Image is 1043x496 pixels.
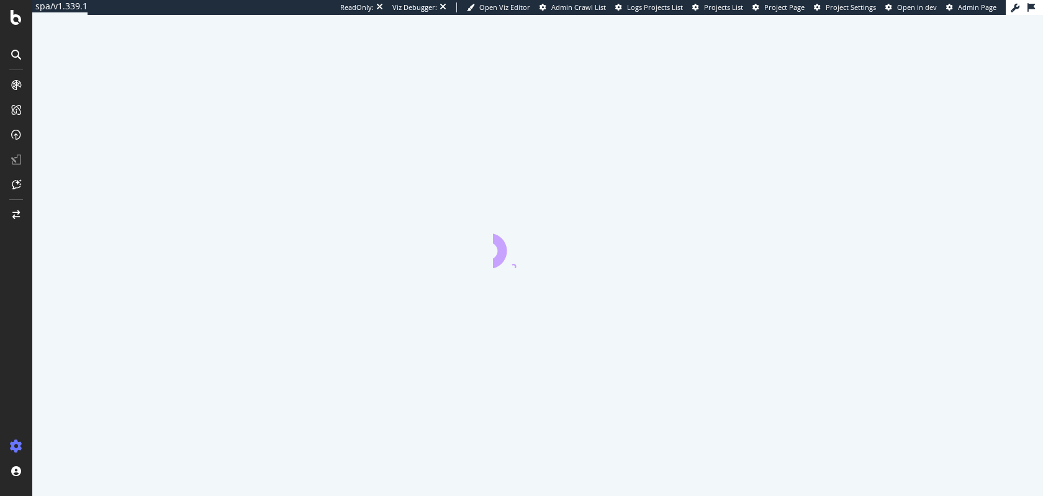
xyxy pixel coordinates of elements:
span: Admin Crawl List [551,2,606,12]
a: Projects List [692,2,743,12]
div: Viz Debugger: [392,2,437,12]
a: Project Page [752,2,805,12]
span: Open in dev [897,2,937,12]
div: ReadOnly: [340,2,374,12]
span: Open Viz Editor [479,2,530,12]
a: Open Viz Editor [467,2,530,12]
a: Open in dev [885,2,937,12]
span: Logs Projects List [627,2,683,12]
span: Admin Page [958,2,996,12]
a: Project Settings [814,2,876,12]
a: Admin Page [946,2,996,12]
span: Projects List [704,2,743,12]
a: Logs Projects List [615,2,683,12]
span: Project Page [764,2,805,12]
span: Project Settings [826,2,876,12]
div: animation [493,223,582,268]
a: Admin Crawl List [540,2,606,12]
